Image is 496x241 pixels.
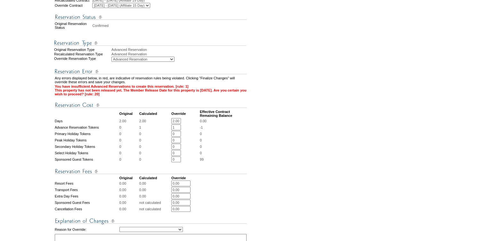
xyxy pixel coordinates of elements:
[139,157,171,162] td: 0
[55,137,119,143] td: Peak Holiday Tokens
[200,110,247,117] td: Effective Contract Remaining Balance
[55,101,247,109] img: Reservation Cost
[55,144,119,149] td: Secondary Holiday Tokens
[200,125,203,129] span: -1
[54,57,111,62] div: Override Reservation Type
[55,13,247,21] img: Reservation Status
[55,118,119,124] td: Days
[55,226,119,233] td: Reason for Override:
[111,52,248,56] div: Advanced Reservation
[139,125,171,130] td: 1
[54,48,111,52] div: Original Reservation Type
[139,131,171,137] td: 0
[139,206,171,212] td: not calculated
[55,150,119,156] td: Select Holiday Tokens
[200,145,202,149] span: 0
[200,138,202,142] span: 0
[139,187,171,193] td: 0.00
[119,181,139,186] td: 0.00
[200,132,202,136] span: 0
[119,125,139,130] td: 0
[119,137,139,143] td: 0
[139,144,171,149] td: 0
[119,187,139,193] td: 0.00
[55,157,119,162] td: Sponsored Guest Tokens
[55,206,119,212] td: Cancellation Fees
[119,206,139,212] td: 0.00
[55,76,247,84] td: Any errors displayed below, in red, are indicative of reservation rules being violated. Clicking ...
[139,200,171,205] td: not calculated
[55,3,92,8] td: Override Contract
[55,187,119,193] td: Transport Fees
[119,144,139,149] td: 0
[119,110,139,117] td: Original
[200,157,204,161] span: 99
[119,131,139,137] td: 0
[119,176,139,180] td: Original
[55,22,92,29] td: Original Reservation Status
[139,137,171,143] td: 0
[119,157,139,162] td: 0
[139,176,171,180] td: Calculated
[119,200,139,205] td: 0.00
[55,131,119,137] td: Primary Holiday Tokens
[92,22,247,29] td: Confirmed
[139,110,171,117] td: Calculated
[111,48,248,52] div: Advanced Reservation
[55,193,119,199] td: Extra Day Fees
[200,119,207,123] span: 0.00
[54,52,111,56] div: Recalculated Reservation Type
[119,150,139,156] td: 0
[139,193,171,199] td: 0.00
[55,167,247,175] img: Reservation Fees
[119,118,139,124] td: 2.00
[200,151,202,155] span: 0
[55,200,119,205] td: Sponsored Guest Fees
[139,150,171,156] td: 0
[139,118,171,124] td: 2.00
[55,181,119,186] td: Resort Fees
[139,181,171,186] td: 0.00
[55,68,247,76] img: Reservation Errors
[54,39,246,47] img: Reservation Type
[55,125,119,130] td: Advance Reservation Tokens
[55,217,247,225] img: Explanation of Changes
[119,193,139,199] td: 0.00
[55,84,247,96] td: You have insufficient Advanced Reservations to create this reservation. [rule: 1] This property h...
[171,110,199,117] td: Override
[171,176,199,180] td: Override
